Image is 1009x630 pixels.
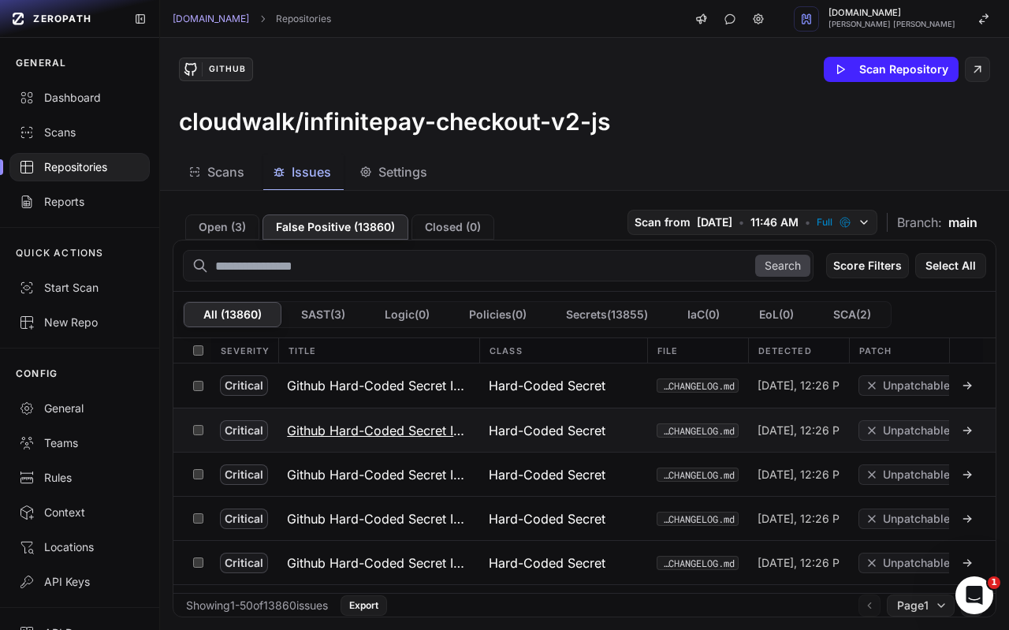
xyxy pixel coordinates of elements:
[211,338,278,363] div: Severity
[546,302,668,327] button: Secrets(13855)
[220,375,268,396] span: Critical
[817,216,832,229] span: Full
[19,470,140,486] div: Rules
[449,302,546,327] button: Policies(0)
[19,574,140,590] div: API Keys
[19,125,140,140] div: Scans
[489,509,605,528] span: Hard-Coded Secret
[277,497,479,540] button: Github Hard-Coded Secret Identified
[19,505,140,520] div: Context
[277,453,479,496] button: Github Hard-Coded Secret Identified
[220,509,268,529] span: Critical
[173,363,996,408] div: Critical Github Hard-Coded Secret Identified Hard-Coded Secret docs/CHANGELOG.md [DATE], 12:26 PM...
[277,585,479,628] button: Github Hard-Coded Secret Identified
[341,595,387,616] button: Export
[287,509,470,528] h3: Github Hard-Coded Secret Identified
[883,378,950,393] span: Unpatchable
[19,435,140,451] div: Teams
[489,554,605,572] span: Hard-Coded Secret
[173,584,996,628] div: Critical Github Hard-Coded Secret Identified Hard-Coded Secret docs/CHANGELOG.md [DATE], 12:26 PM...
[287,465,470,484] h3: Github Hard-Coded Secret Identified
[6,6,121,32] a: ZEROPATH
[262,214,408,240] button: False Positive (13860)
[657,556,739,570] button: docs/CHANGELOG.md
[748,338,849,363] div: Detected
[883,423,950,438] span: Unpatchable
[173,408,996,452] div: Critical Github Hard-Coded Secret Identified Hard-Coded Secret docs/CHANGELOG.md [DATE], 12:26 PM...
[887,595,955,617] button: Page1
[479,338,647,363] div: Class
[758,467,840,483] span: [DATE], 12:26 PM
[207,162,244,181] span: Scans
[897,213,942,232] span: Branch:
[849,338,950,363] div: Patch
[647,338,748,363] div: File
[287,421,470,440] h3: Github Hard-Coded Secret Identified
[173,13,249,25] a: [DOMAIN_NAME]
[758,555,840,571] span: [DATE], 12:26 PM
[988,576,1000,589] span: 1
[657,512,739,526] button: docs/CHANGELOG.md
[19,315,140,330] div: New Repo
[287,376,470,395] h3: Github Hard-Coded Secret Identified
[202,62,252,76] div: GitHub
[758,511,840,527] span: [DATE], 12:26 PM
[173,540,996,584] div: Critical Github Hard-Coded Secret Identified Hard-Coded Secret docs/CHANGELOG.md [DATE], 12:26 PM...
[948,213,977,232] span: main
[19,401,140,416] div: General
[826,253,909,278] button: Score Filters
[814,302,891,327] button: SCA(2)
[179,107,610,136] h3: cloudwalk/infinitepay-checkout-v2-js
[828,9,955,17] span: [DOMAIN_NAME]
[489,421,605,440] span: Hard-Coded Secret
[16,57,66,69] p: GENERAL
[657,378,739,393] button: docs/CHANGELOG.md
[184,302,281,327] button: All (13860)
[186,598,328,613] div: Showing 1 - 50 of 13860 issues
[489,376,605,395] span: Hard-Coded Secret
[955,576,993,614] iframe: Intercom live chat
[365,302,449,327] button: Logic(0)
[915,253,986,278] button: Select All
[657,468,739,482] button: docs/CHANGELOG.md
[220,420,268,441] span: Critical
[824,57,959,82] button: Scan Repository
[277,363,479,408] button: Github Hard-Coded Secret Identified
[697,214,732,230] span: [DATE]
[33,13,91,25] span: ZEROPATH
[668,302,739,327] button: IaC(0)
[257,13,268,24] svg: chevron right,
[755,255,810,277] button: Search
[19,194,140,210] div: Reports
[292,162,331,181] span: Issues
[19,280,140,296] div: Start Scan
[883,555,950,571] span: Unpatchable
[883,511,950,527] span: Unpatchable
[758,378,840,393] span: [DATE], 12:26 PM
[276,13,331,25] a: Repositories
[883,467,950,483] span: Unpatchable
[828,21,955,28] span: [PERSON_NAME] [PERSON_NAME]
[277,541,479,584] button: Github Hard-Coded Secret Identified
[19,159,140,175] div: Repositories
[758,423,840,438] span: [DATE], 12:26 PM
[378,162,427,181] span: Settings
[635,214,691,230] span: Scan from
[19,539,140,555] div: Locations
[657,423,739,438] button: docs/CHANGELOG.md
[173,13,331,25] nav: breadcrumb
[805,214,810,230] span: •
[278,338,480,363] div: Title
[287,554,470,572] h3: Github Hard-Coded Secret Identified
[277,408,479,452] button: Github Hard-Coded Secret Identified
[16,367,58,380] p: CONFIG
[220,553,268,573] span: Critical
[220,464,268,485] span: Critical
[897,598,929,613] span: Page 1
[489,465,605,484] span: Hard-Coded Secret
